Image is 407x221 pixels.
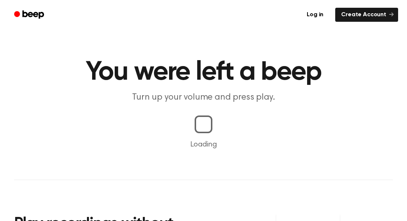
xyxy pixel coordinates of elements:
a: Log in [299,6,331,23]
p: Loading [9,139,398,150]
a: Beep [9,8,51,22]
h1: You were left a beep [14,59,393,86]
a: Create Account [335,8,398,22]
p: Turn up your volume and press play. [61,91,346,104]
